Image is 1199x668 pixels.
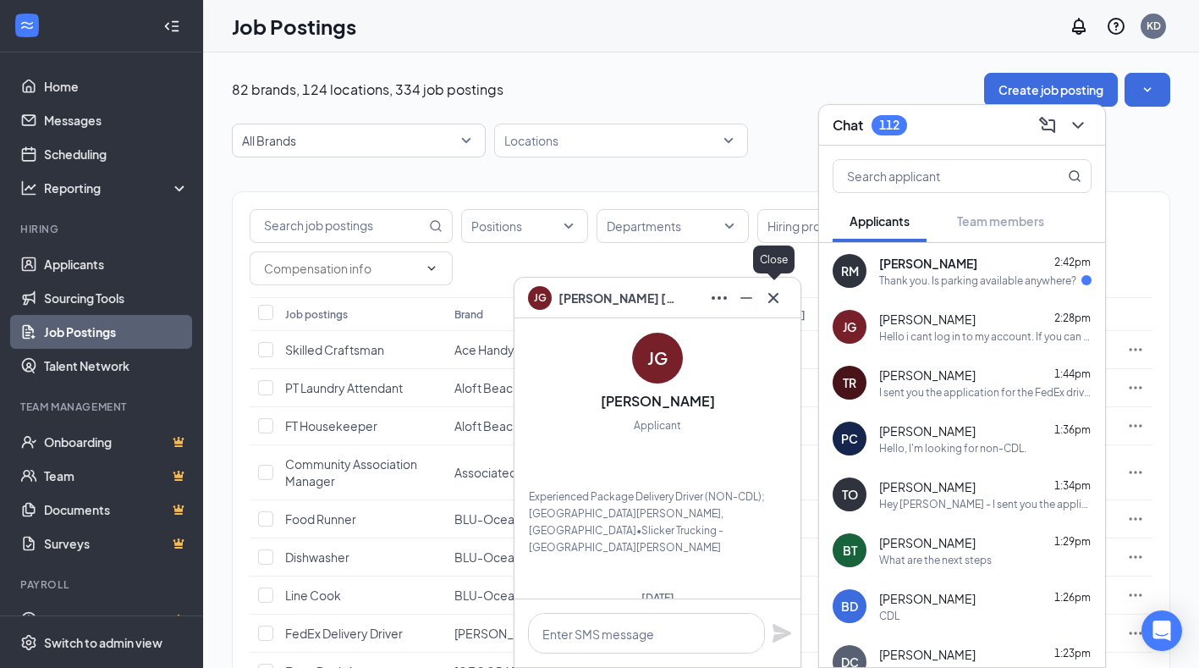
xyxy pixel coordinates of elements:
h1: Job Postings [232,12,356,41]
div: Hey [PERSON_NAME] - I sent you the application for the FedEx driving position. You should recogni... [879,497,1092,511]
button: Minimize [733,284,760,312]
span: FT Housekeeper [285,418,377,433]
td: Associated Property Mgmt LLC [446,445,552,500]
div: BD [841,598,858,615]
div: CDL [879,609,899,623]
div: 112 [879,118,899,132]
svg: Plane [772,623,792,643]
span: [PERSON_NAME] [879,367,976,384]
svg: Notifications [1069,16,1089,36]
div: BT [843,542,857,559]
span: 1:26pm [1054,591,1091,604]
td: BLU-Ocean Grille [446,577,552,615]
svg: Ellipses [1127,625,1144,642]
svg: MagnifyingGlass [1068,169,1081,183]
svg: MagnifyingGlass [429,219,443,233]
span: Ace Handyman Services [454,342,589,357]
span: [PERSON_NAME] [PERSON_NAME] [558,289,677,307]
td: Barr Express [446,615,552,653]
div: Hiring [20,222,185,236]
div: Team Management [20,400,185,414]
div: Switch to admin view [44,634,162,651]
svg: Ellipses [1127,417,1144,434]
svg: WorkstreamLogo [19,17,36,34]
div: KD [1147,19,1161,33]
span: 2:42pm [1054,256,1091,268]
a: Job Postings [44,315,189,349]
div: RM [841,262,859,279]
input: Search applicant [833,160,1034,192]
button: Create job posting [984,73,1118,107]
svg: Ellipses [1127,587,1144,604]
input: Search job postings [250,210,426,242]
a: Talent Network [44,349,189,383]
span: Line Cook [285,588,341,603]
span: [PERSON_NAME] [879,311,976,328]
td: Aloft Beachwood [446,369,552,407]
td: Ace Handyman Services [446,331,552,369]
a: Home [44,69,189,103]
svg: Ellipses [1127,464,1144,481]
svg: Ellipses [1127,341,1144,358]
a: Sourcing Tools [44,281,189,315]
div: Brand [454,307,483,322]
svg: Settings [20,634,37,651]
a: SurveysCrown [44,527,189,560]
div: Applicant [634,417,681,434]
div: Close [753,246,795,273]
svg: Cross [763,288,784,308]
svg: Ellipses [709,288,729,308]
span: BLU-Ocean Grille [454,549,553,565]
span: [PERSON_NAME] [879,646,976,663]
div: Hello, I'm looking for non-CDL. [879,441,1026,455]
span: 1:34pm [1054,479,1091,492]
span: Aloft Beachwood [454,380,552,395]
svg: ChevronDown [1068,115,1088,135]
div: Thank you. Is parking available anywhere? [879,273,1076,288]
span: Aloft Beachwood [454,418,552,433]
div: Experienced Package Delivery Driver (NON-CDL); [GEOGRAPHIC_DATA][PERSON_NAME], [GEOGRAPHIC_DATA] ... [529,489,786,556]
span: Team members [957,213,1044,229]
button: ComposeMessage [1034,112,1061,139]
svg: Ellipses [1127,379,1144,396]
a: Messages [44,103,189,137]
span: [PERSON_NAME] [879,534,976,551]
a: TeamCrown [44,459,189,493]
td: Aloft Beachwood [446,407,552,445]
svg: ChevronDown [425,262,438,275]
div: Reporting [44,179,190,196]
svg: Collapse [163,18,180,35]
span: [DATE] [641,591,674,604]
h3: [PERSON_NAME] [601,392,715,411]
div: TR [843,374,856,391]
svg: ComposeMessage [1037,115,1058,135]
div: Job postings [285,307,348,322]
h3: Chat [833,116,863,135]
span: 1:29pm [1054,535,1091,548]
svg: Ellipses [1127,549,1144,566]
div: I sent you the application for the FedEx driving position. You should recognize the process. Woul... [879,385,1092,400]
a: Applicants [44,247,189,281]
th: [DATE] [764,297,870,331]
span: [PERSON_NAME] [879,478,976,495]
div: JG [647,346,668,370]
a: OnboardingCrown [44,425,189,459]
span: FedEx Delivery Driver [285,626,403,641]
input: Compensation info [264,259,418,278]
span: [PERSON_NAME] [879,255,977,272]
span: Dishwasher [285,549,349,565]
span: BLU-Ocean Grille [454,588,553,603]
button: SmallChevronDown [1125,73,1170,107]
svg: SmallChevronDown [1139,81,1156,98]
span: PT Laundry Attendant [285,380,403,395]
div: Open Intercom Messenger [1141,610,1182,651]
span: [PERSON_NAME] Express [454,626,597,641]
span: 1:36pm [1054,423,1091,436]
span: Associated Property Mgmt LLC [454,465,626,480]
button: ChevronDown [1064,112,1092,139]
div: Hello i cant log in to my account. If you can please call me [879,329,1092,344]
a: Scheduling [44,137,189,171]
span: [PERSON_NAME] [879,422,976,439]
svg: Analysis [20,179,37,196]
